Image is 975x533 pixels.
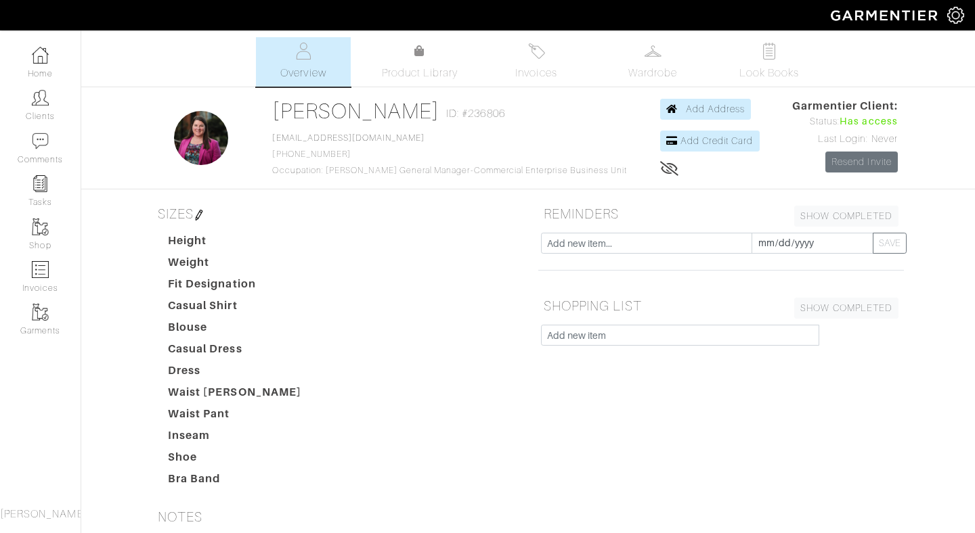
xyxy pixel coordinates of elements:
a: [PERSON_NAME] [272,99,439,123]
dt: Waist Pant [158,406,312,427]
h5: SHOPPING LIST [538,292,904,319]
button: SAVE [873,233,907,254]
img: clients-icon-6bae9207a08558b7cb47a8932f037763ab4055f8c8b6bfacd5dc20c3e0201464.png [32,89,49,106]
dt: Bra Band [158,471,312,492]
dt: Blouse [158,319,312,341]
dt: Shoe [158,449,312,471]
dt: Height [158,233,312,254]
span: Product Library [382,65,458,81]
a: Resend Invite [825,152,898,172]
div: Last Login: Never [792,132,898,147]
h5: SIZES [152,200,518,227]
span: Has access [840,114,898,129]
a: Product Library [372,43,467,81]
dt: Fit Designation [158,276,312,298]
img: garmentier-logo-header-white-b43fb05a5012e4ada735d5af1a66efaba907eab6374d6393d1fbf88cb4ef424d.png [824,3,947,27]
a: Look Books [722,37,817,87]
a: Wardrobe [605,37,700,87]
h5: REMINDERS [538,200,904,227]
img: reminder-icon-8004d30b9f0a5d33ae49ab947aed9ed385cf756f9e5892f1edd6e32f2345188e.png [32,175,49,192]
h5: NOTES [152,503,518,530]
dt: Weight [158,254,312,276]
div: Status: [792,114,898,129]
a: SHOW COMPLETED [794,206,898,227]
a: Overview [256,37,351,87]
img: orders-icon-0abe47150d42831381b5fb84f609e132dff9fe21cb692f30cb5eec754e2cba89.png [32,261,49,278]
img: garments-icon-b7da505a4dc4fd61783c78ac3ca0ef83fa9d6f193b1c9dc38574b1d14d53ca28.png [32,304,49,321]
img: gear-icon-white-bd11855cb880d31180b6d7d6211b90ccbf57a29d726f0c71d8c61bd08dd39cc2.png [947,7,964,24]
span: Add Credit Card [680,135,754,146]
dt: Dress [158,363,312,384]
a: SHOW COMPLETED [794,298,898,319]
img: orders-27d20c2124de7fd6de4e0e44c1d41de31381a507db9b33961299e4e07d508b8c.svg [528,43,545,60]
span: Look Books [739,65,800,81]
span: Overview [280,65,326,81]
img: pen-cf24a1663064a2ec1b9c1bd2387e9de7a2fa800b781884d57f21acf72779bad2.png [194,210,204,221]
span: Wardrobe [628,65,677,81]
span: ID: #236806 [446,106,505,122]
a: Invoices [489,37,584,87]
img: basicinfo-40fd8af6dae0f16599ec9e87c0ef1c0a1fdea2edbe929e3d69a839185d80c458.svg [295,43,312,60]
img: dashboard-icon-dbcd8f5a0b271acd01030246c82b418ddd0df26cd7fceb0bd07c9910d44c42f6.png [32,47,49,64]
span: Add Address [686,103,745,114]
img: garments-icon-b7da505a4dc4fd61783c78ac3ca0ef83fa9d6f193b1c9dc38574b1d14d53ca28.png [32,218,49,235]
span: Invoices [515,65,557,81]
span: Garmentier Client: [792,98,898,114]
a: [EMAIL_ADDRESS][DOMAIN_NAME] [272,133,424,143]
span: [PHONE_NUMBER] Occupation: [PERSON_NAME] General Manager-Commercial Enterprise Business Unit [272,133,627,175]
dt: Casual Shirt [158,298,312,319]
img: comment-icon-a0a6a9ef722e966f86d9cbdc48e553b5cf19dbc54f86b18d962a5391bc8f6eb6.png [32,133,49,149]
dt: Inseam [158,427,312,449]
img: todo-9ac3debb85659649dc8f770b8b6100bb5dab4b48dedcbae339e5042a72dfd3cc.svg [761,43,778,60]
input: Add new item [541,325,819,346]
dt: Waist [PERSON_NAME] [158,384,312,406]
a: Add Address [660,99,752,120]
a: Add Credit Card [660,131,760,152]
dt: Casual Dress [158,341,312,363]
input: Add new item... [541,233,752,254]
img: wardrobe-487a4870c1b7c33e795ec22d11cfc2ed9d08956e64fb3008fe2437562e282088.svg [645,43,662,60]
